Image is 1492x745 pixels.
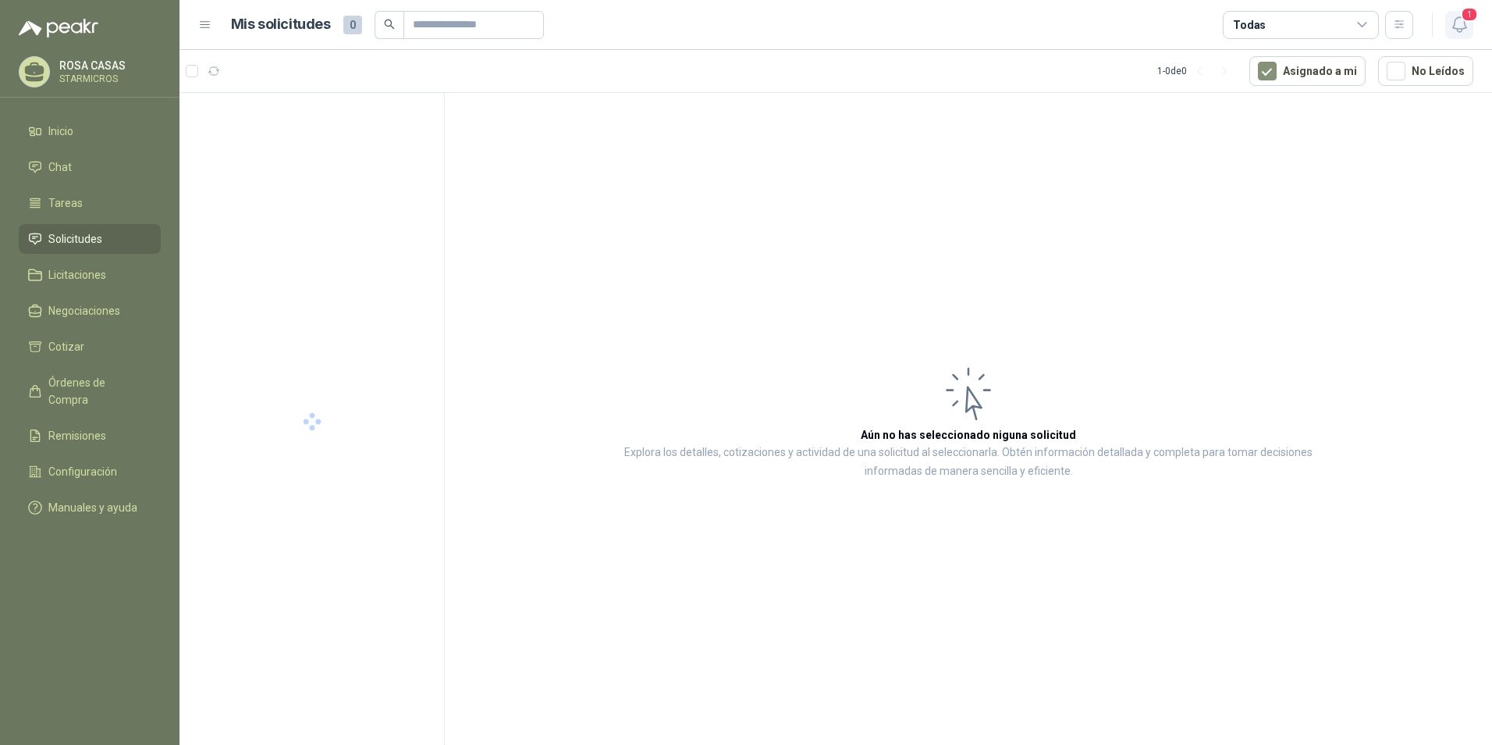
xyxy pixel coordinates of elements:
span: Órdenes de Compra [48,374,146,408]
div: 1 - 0 de 0 [1157,59,1237,84]
a: Configuración [19,457,161,487]
span: search [384,19,395,30]
p: STARMICROS [59,74,157,84]
span: Licitaciones [48,266,106,283]
span: Negociaciones [48,302,120,319]
span: Chat [48,159,72,176]
span: Cotizar [48,338,84,355]
span: Inicio [48,123,73,140]
a: Licitaciones [19,260,161,290]
button: 1 [1445,11,1473,39]
img: Logo peakr [19,19,98,37]
p: ROSA CASAS [59,60,157,71]
a: Remisiones [19,421,161,451]
h1: Mis solicitudes [231,13,331,36]
span: Remisiones [48,427,106,444]
span: Solicitudes [48,230,102,248]
div: Todas [1233,16,1266,34]
span: 1 [1461,7,1478,22]
a: Manuales y ayuda [19,493,161,522]
a: Chat [19,152,161,182]
h3: Aún no has seleccionado niguna solicitud [861,426,1076,444]
span: Configuración [48,463,117,480]
span: Tareas [48,194,83,212]
a: Cotizar [19,332,161,362]
a: Solicitudes [19,224,161,254]
a: Órdenes de Compra [19,368,161,415]
span: 0 [343,16,362,34]
button: Asignado a mi [1249,56,1366,86]
a: Inicio [19,116,161,146]
button: No Leídos [1378,56,1473,86]
span: Manuales y ayuda [48,499,137,516]
a: Tareas [19,188,161,218]
a: Negociaciones [19,296,161,326]
p: Explora los detalles, cotizaciones y actividad de una solicitud al seleccionarla. Obtén informaci... [601,444,1336,481]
